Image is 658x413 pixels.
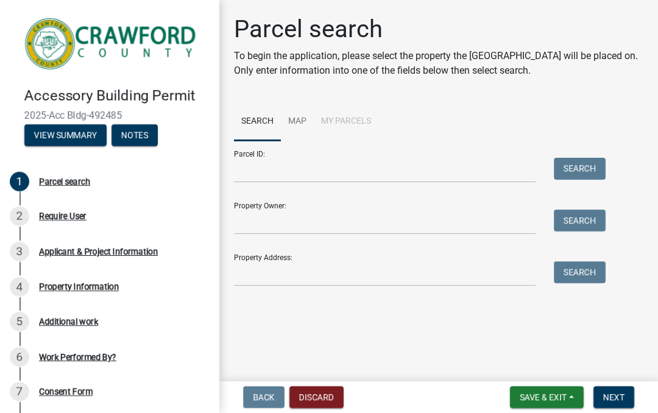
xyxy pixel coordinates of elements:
[39,247,158,256] div: Applicant & Project Information
[111,131,158,141] wm-modal-confirm: Notes
[10,206,29,226] div: 2
[39,317,98,326] div: Additional work
[234,15,643,44] h1: Parcel search
[39,387,93,396] div: Consent Form
[10,312,29,331] div: 5
[554,261,606,283] button: Search
[39,353,116,361] div: Work Performed By?
[24,87,210,105] h4: Accessory Building Permit
[39,283,119,291] div: Property Information
[10,172,29,191] div: 1
[603,392,624,402] span: Next
[520,392,567,402] span: Save & Exit
[24,13,200,74] img: Crawford County, Georgia
[10,382,29,401] div: 7
[593,386,634,408] button: Next
[281,102,314,141] a: Map
[554,210,606,231] button: Search
[243,386,285,408] button: Back
[39,177,90,186] div: Parcel search
[39,212,87,221] div: Require User
[234,49,643,78] p: To begin the application, please select the property the [GEOGRAPHIC_DATA] will be placed on. Onl...
[554,158,606,180] button: Search
[10,277,29,297] div: 4
[234,102,281,141] a: Search
[111,124,158,146] button: Notes
[24,110,195,121] span: 2025-Acc Bldg-492485
[24,131,107,141] wm-modal-confirm: Summary
[24,124,107,146] button: View Summary
[10,347,29,367] div: 6
[510,386,584,408] button: Save & Exit
[253,392,275,402] span: Back
[10,242,29,261] div: 3
[289,386,344,408] button: Discard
